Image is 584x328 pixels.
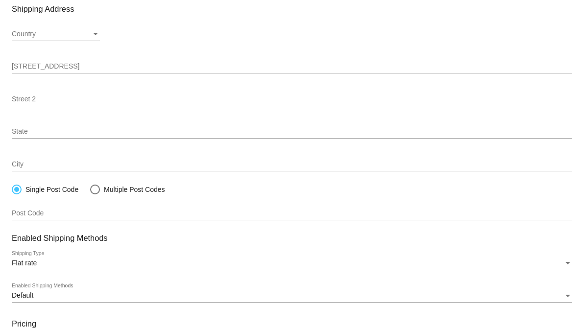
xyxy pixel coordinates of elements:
input: Street 2 [12,95,572,103]
input: City [12,161,572,168]
input: State [12,128,572,136]
span: Default [12,291,33,299]
input: Street 1 [12,63,572,70]
mat-select: Enabled Shipping Methods [12,292,572,300]
div: Multiple Post Codes [100,186,165,193]
span: Country [12,30,36,38]
span: Flat rate [12,259,37,267]
h3: Enabled Shipping Methods [12,234,572,243]
input: Post Code [12,210,572,217]
h3: Shipping Address [12,4,572,14]
div: Single Post Code [22,186,78,193]
mat-select: Shipping Type [12,259,572,267]
mat-select: Country [12,30,100,38]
